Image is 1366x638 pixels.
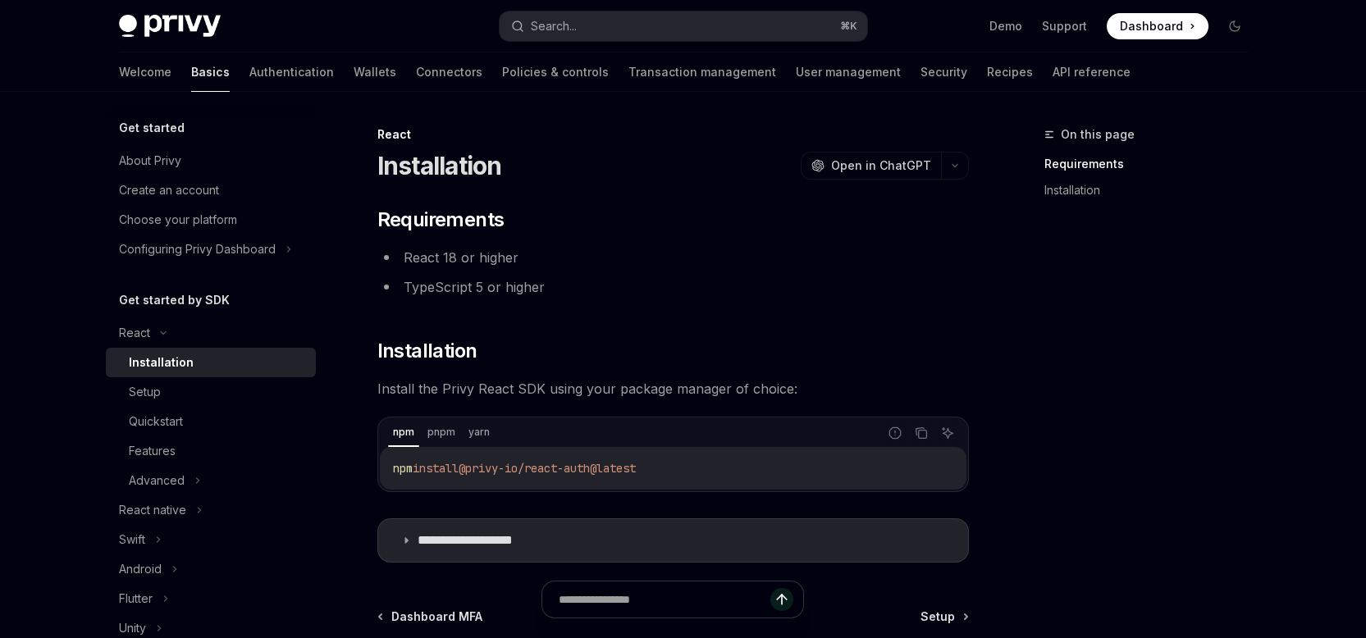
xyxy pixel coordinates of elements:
[119,589,153,608] div: Flutter
[106,436,316,466] a: Features
[119,52,171,92] a: Welcome
[354,52,396,92] a: Wallets
[119,618,146,638] div: Unity
[249,52,334,92] a: Authentication
[377,151,502,180] h1: Installation
[119,559,162,579] div: Android
[119,151,181,171] div: About Privy
[989,18,1022,34] a: Demo
[106,407,316,436] a: Quickstart
[106,377,316,407] a: Setup
[119,530,145,549] div: Swift
[377,246,969,269] li: React 18 or higher
[1107,13,1208,39] a: Dashboard
[377,338,477,364] span: Installation
[628,52,776,92] a: Transaction management
[119,15,221,38] img: dark logo
[119,500,186,520] div: React native
[393,461,413,476] span: npm
[106,175,316,205] a: Create an account
[502,52,609,92] a: Policies & controls
[377,126,969,143] div: React
[1053,52,1131,92] a: API reference
[377,276,969,298] li: TypeScript 5 or higher
[191,52,230,92] a: Basics
[1120,18,1183,34] span: Dashboard
[1222,13,1248,39] button: Toggle dark mode
[129,441,176,461] div: Features
[129,353,194,372] div: Installation
[119,323,150,343] div: React
[831,157,931,174] span: Open in ChatGPT
[129,412,183,431] div: Quickstart
[423,422,460,442] div: pnpm
[840,20,857,33] span: ⌘ K
[921,52,967,92] a: Security
[106,348,316,377] a: Installation
[987,52,1033,92] a: Recipes
[796,52,901,92] a: User management
[129,471,185,490] div: Advanced
[1042,18,1087,34] a: Support
[770,588,793,611] button: Send message
[377,207,505,233] span: Requirements
[459,461,636,476] span: @privy-io/react-auth@latest
[377,377,969,400] span: Install the Privy React SDK using your package manager of choice:
[937,422,958,444] button: Ask AI
[464,422,495,442] div: yarn
[119,180,219,200] div: Create an account
[911,422,932,444] button: Copy the contents from the code block
[801,152,941,180] button: Open in ChatGPT
[500,11,867,41] button: Search...⌘K
[119,210,237,230] div: Choose your platform
[884,422,906,444] button: Report incorrect code
[531,16,577,36] div: Search...
[119,290,230,310] h5: Get started by SDK
[416,52,482,92] a: Connectors
[388,422,419,442] div: npm
[106,205,316,235] a: Choose your platform
[119,239,276,259] div: Configuring Privy Dashboard
[106,146,316,175] a: About Privy
[129,382,161,402] div: Setup
[1044,151,1261,177] a: Requirements
[1044,177,1261,203] a: Installation
[413,461,459,476] span: install
[1061,125,1135,144] span: On this page
[119,118,185,138] h5: Get started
